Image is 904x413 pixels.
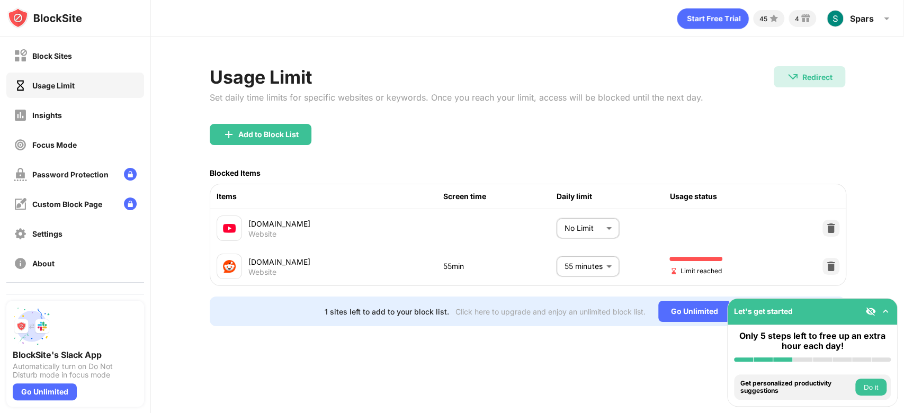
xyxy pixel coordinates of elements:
div: 55min [443,261,557,272]
div: Let's get started [734,307,793,316]
img: block-off.svg [14,49,27,62]
div: Usage Limit [210,66,703,88]
img: about-off.svg [14,257,27,270]
img: password-protection-off.svg [14,168,27,181]
span: Limit reached [669,266,721,276]
div: Custom Block Page [32,200,102,209]
div: Set daily time limits for specific websites or keywords. Once you reach your limit, access will b... [210,92,703,103]
div: Screen time [443,191,557,202]
img: omni-setup-toggle.svg [880,306,891,317]
div: animation [677,8,749,29]
div: Items [217,191,443,202]
div: Block Sites [32,51,72,60]
div: 4 [795,15,799,23]
button: Do it [855,379,887,396]
div: Daily limit [556,191,669,202]
img: lock-menu.svg [124,168,137,181]
div: 1 sites left to add to your block list. [325,307,449,316]
div: About [32,259,55,268]
div: BlockSite's Slack App [13,349,138,360]
p: No Limit [564,222,602,234]
div: Usage status [669,191,783,202]
div: Insights [32,111,62,120]
div: Add to Block List [238,130,299,139]
div: [DOMAIN_NAME] [248,256,443,267]
div: Automatically turn on Do Not Disturb mode in focus mode [13,362,138,379]
div: Website [248,229,276,239]
img: insights-off.svg [14,109,27,122]
img: push-slack.svg [13,307,51,345]
div: Click here to upgrade and enjoy an unlimited block list. [455,307,646,316]
div: 45 [759,15,767,23]
img: favicons [223,222,236,235]
img: eye-not-visible.svg [865,306,876,317]
img: ACg8ocKpLrkBMw87owk4CTugHkoXeiWcZqiAHMn8x8n3taf39D-7-g=s96-c [827,10,844,27]
img: customize-block-page-off.svg [14,197,27,211]
div: [DOMAIN_NAME] [248,218,443,229]
img: lock-menu.svg [124,197,137,210]
div: Redirect [802,73,833,82]
div: Focus Mode [32,140,77,149]
img: points-small.svg [767,12,780,25]
div: Settings [32,229,62,238]
div: Website [248,267,276,277]
div: Usage Limit [32,81,75,90]
div: Go Unlimited [658,301,731,322]
div: Only 5 steps left to free up an extra hour each day! [734,331,891,351]
img: favicons [223,260,236,273]
div: Go Unlimited [13,383,77,400]
img: hourglass-end.svg [669,267,678,275]
div: Blocked Items [210,168,261,177]
div: Password Protection [32,170,109,179]
img: settings-off.svg [14,227,27,240]
img: time-usage-on.svg [14,79,27,92]
img: reward-small.svg [799,12,812,25]
img: logo-blocksite.svg [7,7,82,29]
p: 55 minutes [564,261,602,272]
div: Get personalized productivity suggestions [740,380,853,395]
div: Spars [850,13,874,24]
img: focus-off.svg [14,138,27,151]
